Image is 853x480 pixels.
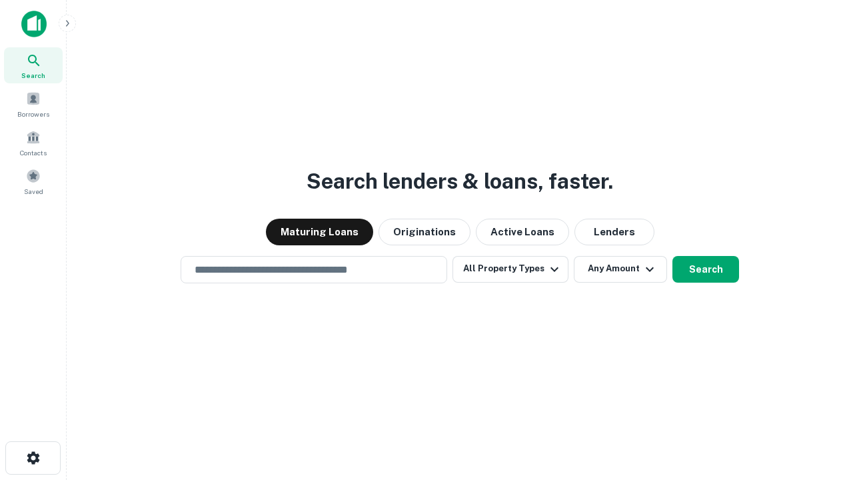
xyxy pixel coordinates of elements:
[574,256,667,283] button: Any Amount
[574,219,654,245] button: Lenders
[476,219,569,245] button: Active Loans
[21,11,47,37] img: capitalize-icon.png
[24,186,43,197] span: Saved
[4,47,63,83] a: Search
[266,219,373,245] button: Maturing Loans
[4,86,63,122] a: Borrowers
[17,109,49,119] span: Borrowers
[379,219,470,245] button: Originations
[786,373,853,437] iframe: Chat Widget
[452,256,568,283] button: All Property Types
[4,125,63,161] a: Contacts
[307,165,613,197] h3: Search lenders & loans, faster.
[21,70,45,81] span: Search
[20,147,47,158] span: Contacts
[4,163,63,199] a: Saved
[672,256,739,283] button: Search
